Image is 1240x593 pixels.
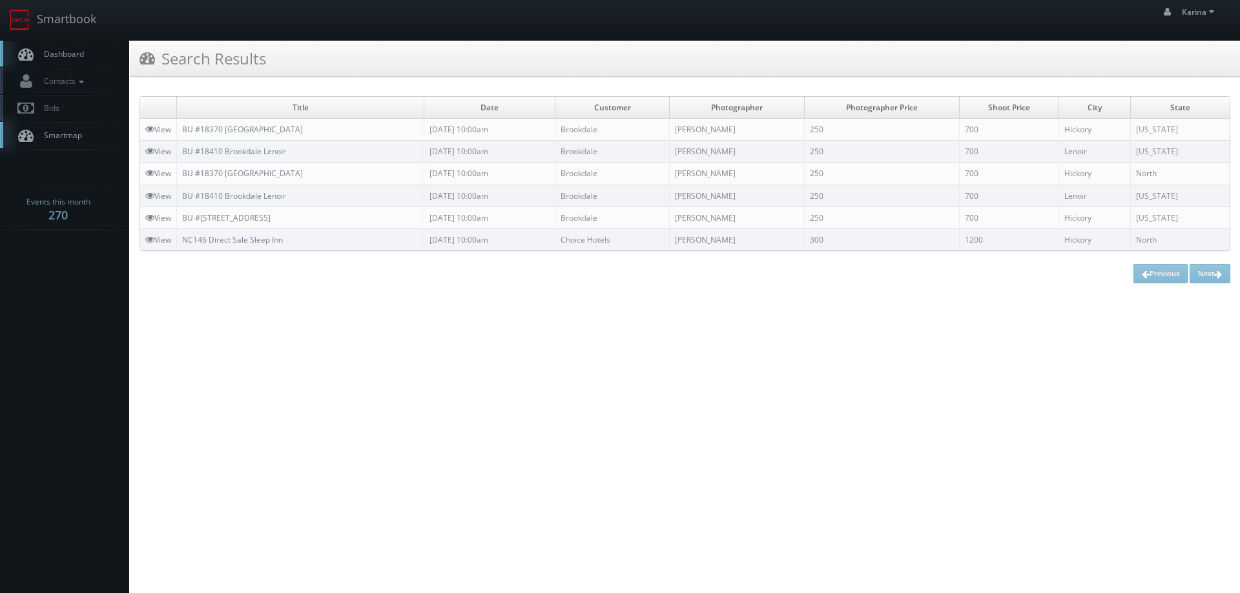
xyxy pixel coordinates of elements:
[1131,141,1230,163] td: [US_STATE]
[145,168,171,179] a: View
[37,48,84,59] span: Dashboard
[670,185,805,206] td: [PERSON_NAME]
[182,234,283,245] a: NC146 Direct Sale Sleep Inn
[1059,206,1131,228] td: Hickory
[804,206,960,228] td: 250
[555,119,670,141] td: Brookdale
[1059,97,1131,119] td: City
[139,47,266,70] h3: Search Results
[804,228,960,250] td: 300
[1182,6,1218,17] span: Karina
[182,146,286,157] a: BU #18410 Brookdale Lenoir
[555,228,670,250] td: Choice Hotels
[960,141,1059,163] td: 700
[424,119,555,141] td: [DATE] 10:00am
[1059,185,1131,206] td: Lenoir
[1131,163,1230,185] td: North
[670,228,805,250] td: [PERSON_NAME]
[1059,119,1131,141] td: Hickory
[1131,228,1230,250] td: North
[1059,228,1131,250] td: Hickory
[555,206,670,228] td: Brookdale
[10,10,30,30] img: smartbook-logo.png
[960,97,1059,119] td: Shoot Price
[177,97,424,119] td: Title
[555,97,670,119] td: Customer
[424,206,555,228] td: [DATE] 10:00am
[182,212,271,223] a: BU #[STREET_ADDRESS]
[1059,163,1131,185] td: Hickory
[26,196,90,208] span: Events this month
[424,185,555,206] td: [DATE] 10:00am
[804,163,960,185] td: 250
[960,119,1059,141] td: 700
[37,103,59,114] span: Bids
[48,207,68,223] strong: 270
[555,163,670,185] td: Brookdale
[555,141,670,163] td: Brookdale
[182,168,303,179] a: BU #18370 [GEOGRAPHIC_DATA]
[670,97,805,119] td: Photographer
[145,212,171,223] a: View
[182,190,286,201] a: BU #18410 Brookdale Lenoir
[960,185,1059,206] td: 700
[670,206,805,228] td: [PERSON_NAME]
[37,75,87,86] span: Contacts
[670,163,805,185] td: [PERSON_NAME]
[555,185,670,206] td: Brookdale
[1131,185,1230,206] td: [US_STATE]
[804,185,960,206] td: 250
[670,141,805,163] td: [PERSON_NAME]
[960,163,1059,185] td: 700
[1131,206,1230,228] td: [US_STATE]
[424,163,555,185] td: [DATE] 10:00am
[145,234,171,245] a: View
[804,97,960,119] td: Photographer Price
[804,119,960,141] td: 250
[1131,97,1230,119] td: State
[960,206,1059,228] td: 700
[145,146,171,157] a: View
[37,130,82,141] span: Smartmap
[145,190,171,201] a: View
[1131,119,1230,141] td: [US_STATE]
[424,97,555,119] td: Date
[1059,141,1131,163] td: Lenoir
[145,124,171,135] a: View
[960,228,1059,250] td: 1200
[182,124,303,135] a: BU #18370 [GEOGRAPHIC_DATA]
[424,228,555,250] td: [DATE] 10:00am
[804,141,960,163] td: 250
[424,141,555,163] td: [DATE] 10:00am
[670,119,805,141] td: [PERSON_NAME]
